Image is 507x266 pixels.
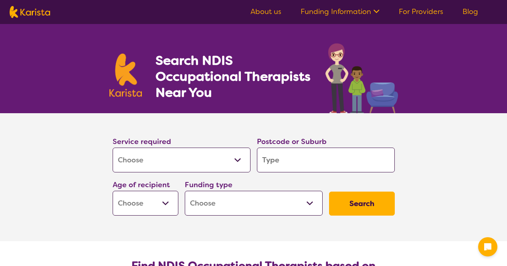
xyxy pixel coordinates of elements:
[325,43,398,113] img: occupational-therapy
[113,137,171,146] label: Service required
[10,6,50,18] img: Karista logo
[185,180,232,190] label: Funding type
[301,7,380,16] a: Funding Information
[257,148,395,172] input: Type
[329,192,395,216] button: Search
[156,52,311,100] h1: Search NDIS Occupational Therapists Near You
[399,7,443,16] a: For Providers
[109,54,142,97] img: Karista logo
[463,7,478,16] a: Blog
[250,7,281,16] a: About us
[257,137,327,146] label: Postcode or Suburb
[113,180,170,190] label: Age of recipient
